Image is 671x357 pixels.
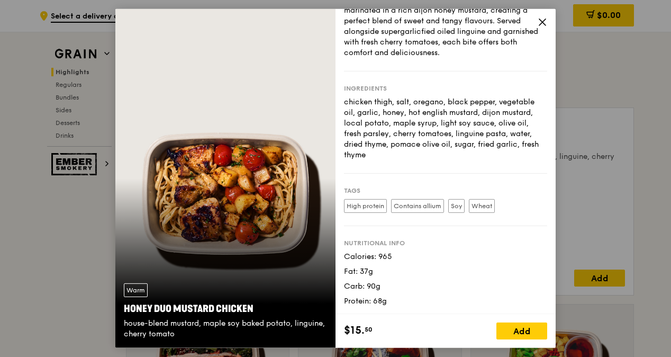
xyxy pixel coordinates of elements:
[344,296,547,307] div: Protein: 68g
[344,252,547,262] div: Calories: 965
[124,301,327,316] div: Honey Duo Mustard Chicken
[124,318,327,340] div: house-blend mustard, maple soy baked potato, linguine, cherry tomato
[124,283,148,297] div: Warm
[344,281,547,292] div: Carb: 90g
[344,239,547,247] div: Nutritional info
[391,199,444,213] label: Contains allium
[344,97,547,160] div: chicken thigh, salt, oregano, black pepper, vegetable oil, garlic, honey, hot english mustard, di...
[344,84,547,93] div: Ingredients
[365,325,373,334] span: 50
[469,199,495,213] label: Wheat
[344,323,365,338] span: $15.
[344,266,547,277] div: Fat: 37g
[448,199,465,213] label: Soy
[344,186,547,195] div: Tags
[496,323,547,340] div: Add
[344,199,387,213] label: High protein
